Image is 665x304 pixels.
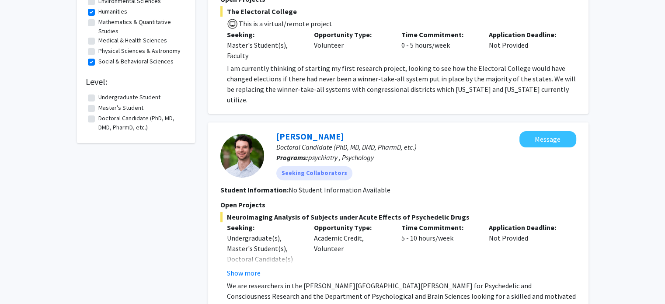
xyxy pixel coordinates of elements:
label: Physical Sciences & Astronomy [98,46,181,56]
span: This is a virtual/remote project [238,19,332,28]
p: Application Deadline: [489,29,563,40]
p: Opportunity Type: [314,29,388,40]
p: Seeking: [227,222,301,233]
span: Doctoral Candidate (PhD, MD, DMD, PharmD, etc.) [276,143,417,151]
p: I am currently thinking of starting my first research project, looking to see how the Electoral C... [227,63,576,105]
span: No Student Information Available [289,185,390,194]
div: Volunteer [307,29,395,61]
label: Social & Behavioral Sciences [98,57,174,66]
button: Show more [227,268,261,278]
b: Student Information: [220,185,289,194]
div: 5 - 10 hours/week [395,222,482,278]
div: 0 - 5 hours/week [395,29,482,61]
div: Not Provided [482,29,570,61]
label: Mathematics & Quantitative Studies [98,17,184,36]
label: Humanities [98,7,127,16]
span: The Electoral College [220,6,576,17]
label: Undergraduate Student [98,93,160,102]
p: Time Commitment: [401,29,476,40]
mat-chip: Seeking Collaborators [276,166,352,180]
span: psychiatry , Psychology [308,153,374,162]
a: [PERSON_NAME] [276,131,344,142]
h2: Level: [86,77,186,87]
div: Not Provided [482,222,570,278]
span: Open Projects [220,200,265,209]
label: Master's Student [98,103,143,112]
p: Application Deadline: [489,222,563,233]
b: Programs: [276,153,308,162]
span: Neuroimaging Analysis of Subjects under Acute Effects of Psychedelic Drugs [220,212,576,222]
div: Master's Student(s), Faculty [227,40,301,61]
p: Seeking: [227,29,301,40]
div: Academic Credit, Volunteer [307,222,395,278]
p: Time Commitment: [401,222,476,233]
iframe: Chat [7,265,37,297]
button: Message Brian Winston [519,131,576,147]
label: Doctoral Candidate (PhD, MD, DMD, PharmD, etc.) [98,114,184,132]
label: Medical & Health Sciences [98,36,167,45]
p: Opportunity Type: [314,222,388,233]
